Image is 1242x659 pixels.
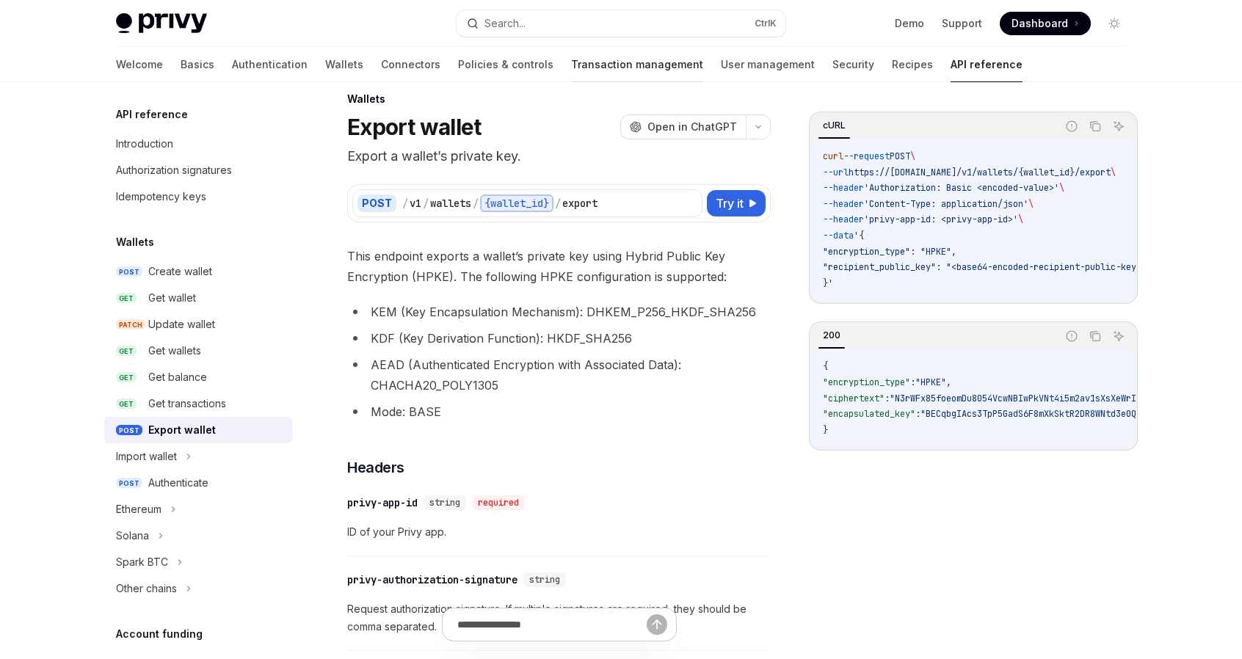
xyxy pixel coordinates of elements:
a: API reference [951,47,1023,82]
div: Introduction [116,135,173,153]
span: "HPKE" [915,376,946,388]
a: POSTExport wallet [104,417,292,443]
span: ID of your Privy app. [347,523,771,541]
div: Import wallet [116,448,177,465]
div: Get wallet [148,289,196,307]
div: Get transactions [148,395,226,412]
span: --header [823,214,864,225]
a: GETGet transactions [104,390,292,417]
a: Authentication [232,47,308,82]
span: "recipient_public_key": "<base64-encoded-recipient-public-key>" [823,261,1147,273]
h5: Wallets [116,233,154,251]
button: Toggle dark mode [1103,12,1126,35]
a: Connectors [381,47,440,82]
span: 'Content-Type: application/json' [864,198,1028,210]
span: }' [823,277,833,289]
p: Export a wallet’s private key. [347,146,771,167]
button: Ask AI [1109,117,1128,136]
span: GET [116,398,137,409]
button: Report incorrect code [1062,117,1081,136]
div: cURL [818,117,850,134]
span: Request authorization signature. If multiple signatures are required, they should be comma separa... [347,600,771,636]
div: Solana [116,527,149,545]
span: "N3rWFx85foeomDu8054VcwNBIwPkVNt4i5m2av1sXsXeWrIicVGwutFist12MmnI" [890,393,1229,404]
li: Mode: BASE [347,401,771,422]
button: Search...CtrlK [457,10,785,37]
span: Headers [347,457,404,478]
span: , [946,376,951,388]
span: "encapsulated_key" [823,408,915,420]
button: Copy the contents from the code block [1086,117,1105,136]
div: Wallets [347,92,771,106]
a: POSTCreate wallet [104,258,292,285]
span: POST [116,478,142,489]
div: / [555,196,561,211]
span: GET [116,372,137,383]
span: curl [823,150,843,162]
div: privy-app-id [347,495,418,510]
a: Security [832,47,874,82]
div: Authorization signatures [116,161,232,179]
span: \ [910,150,915,162]
a: Demo [895,16,924,31]
div: Idempotency keys [116,188,206,205]
div: Spark BTC [116,553,168,571]
div: / [402,196,408,211]
span: Ctrl K [755,18,777,29]
a: Transaction management [571,47,703,82]
div: Export wallet [148,421,216,439]
a: Authorization signatures [104,157,292,183]
span: \ [1111,167,1116,178]
div: Get wallets [148,342,201,360]
div: Update wallet [148,316,215,333]
span: { [823,360,828,372]
a: Policies & controls [458,47,553,82]
span: This endpoint exports a wallet’s private key using Hybrid Public Key Encryption (HPKE). The follo... [347,246,771,287]
a: Basics [181,47,214,82]
a: POSTAuthenticate [104,470,292,496]
div: POST [357,194,396,212]
h5: API reference [116,106,188,123]
a: GETGet wallet [104,285,292,311]
span: \ [1018,214,1023,225]
div: export [562,196,598,211]
button: Copy the contents from the code block [1086,327,1105,346]
span: 'Authorization: Basic <encoded-value>' [864,182,1059,194]
span: GET [116,293,137,304]
div: Ethereum [116,500,161,518]
span: '{ [854,230,864,241]
span: --header [823,182,864,194]
button: Send message [647,614,667,635]
div: required [472,495,525,510]
a: PATCHUpdate wallet [104,311,292,338]
div: 200 [818,327,845,344]
li: AEAD (Authenticated Encryption with Associated Data): CHACHA20_POLY1305 [347,354,771,396]
a: Support [942,16,982,31]
span: PATCH [116,319,145,330]
span: Dashboard [1012,16,1068,31]
a: Recipes [892,47,933,82]
span: POST [116,425,142,436]
div: Search... [484,15,526,32]
div: {wallet_id} [480,194,553,212]
span: Open in ChatGPT [647,120,737,134]
h5: Account funding [116,625,203,643]
div: / [473,196,479,211]
span: --request [843,150,890,162]
span: 'privy-app-id: <privy-app-id>' [864,214,1018,225]
div: Create wallet [148,263,212,280]
span: } [823,424,828,436]
div: privy-authorization-signature [347,572,517,587]
span: "encryption_type" [823,376,910,388]
span: : [915,408,920,420]
span: POST [116,266,142,277]
div: / [423,196,429,211]
span: \ [1028,198,1034,210]
a: Wallets [325,47,363,82]
span: --data [823,230,854,241]
a: GETGet wallets [104,338,292,364]
li: KEM (Key Encapsulation Mechanism): DHKEM_P256_HKDF_SHA256 [347,302,771,322]
li: KDF (Key Derivation Function): HKDF_SHA256 [347,328,771,349]
span: : [885,393,890,404]
div: Other chains [116,580,177,597]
